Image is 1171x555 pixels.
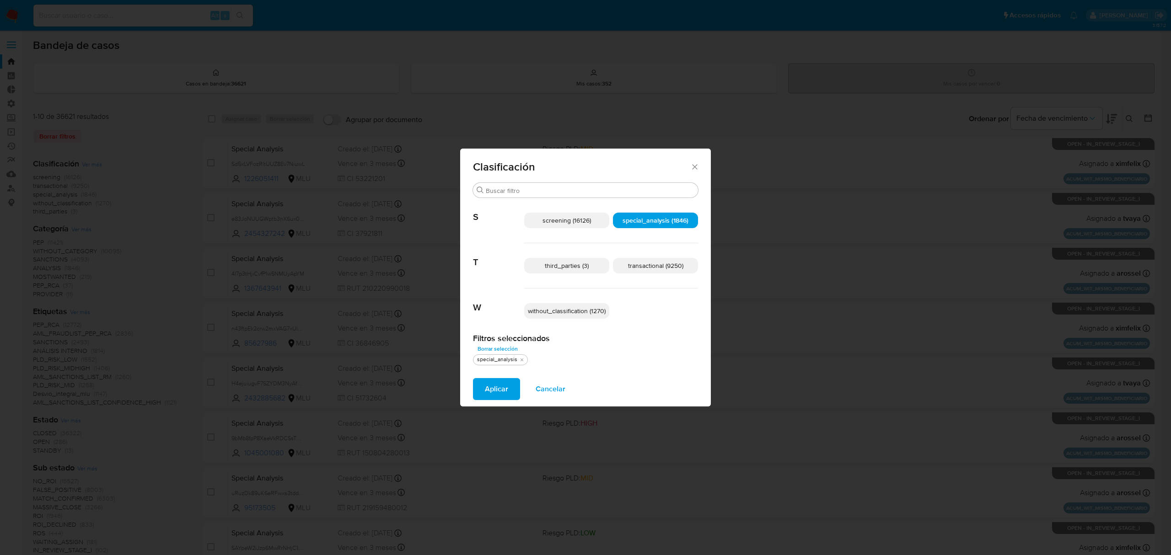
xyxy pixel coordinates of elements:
[486,187,694,195] input: Buscar filtro
[475,356,519,363] div: special_analysis
[473,243,524,268] span: T
[628,261,683,270] span: transactional (9250)
[528,306,606,315] span: without_classification (1270)
[518,356,526,363] button: quitar special_analysis
[473,343,522,354] button: Borrar selección
[473,333,698,343] h2: Filtros seleccionados
[524,258,609,273] div: third_parties (3)
[478,344,518,353] span: Borrar selección
[524,303,609,319] div: without_classification (1270)
[473,378,520,400] button: Aplicar
[473,161,690,172] span: Clasificación
[623,216,688,225] span: special_analysis (1846)
[690,162,698,171] button: Cerrar
[543,216,591,225] span: screening (16126)
[473,198,524,223] span: S
[524,213,609,228] div: screening (16126)
[613,213,698,228] div: special_analysis (1846)
[613,258,698,273] div: transactional (9250)
[485,379,508,399] span: Aplicar
[473,288,524,313] span: W
[524,378,577,400] button: Cancelar
[545,261,589,270] span: third_parties (3)
[536,379,565,399] span: Cancelar
[477,187,484,194] button: Buscar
